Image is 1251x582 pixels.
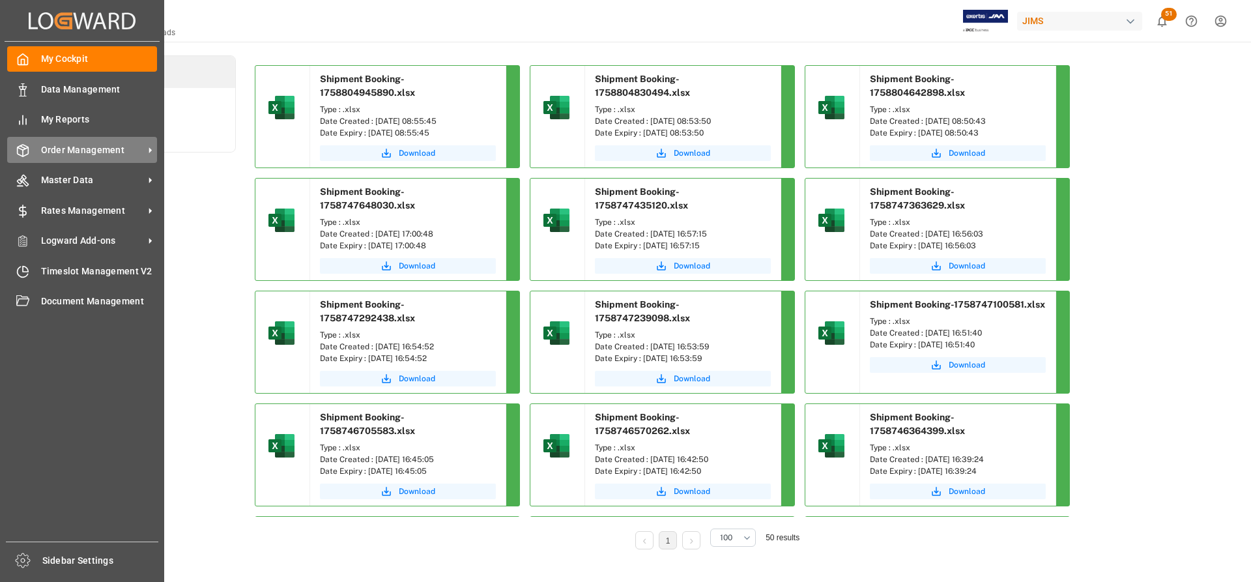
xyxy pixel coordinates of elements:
[320,240,496,252] div: Date Expiry : [DATE] 17:00:48
[320,258,496,274] button: Download
[541,92,572,123] img: microsoft-excel-2019--v1.png
[7,46,157,72] a: My Cockpit
[41,83,158,96] span: Data Management
[595,104,771,115] div: Type : .xlsx
[674,486,710,497] span: Download
[870,216,1046,228] div: Type : .xlsx
[595,74,690,98] span: Shipment Booking-1758804830494.xlsx
[541,317,572,349] img: microsoft-excel-2019--v1.png
[1017,12,1142,31] div: JIMS
[816,317,847,349] img: microsoft-excel-2019--v1.png
[1017,8,1147,33] button: JIMS
[1177,7,1206,36] button: Help Center
[595,145,771,161] button: Download
[595,186,688,211] span: Shipment Booking-1758747435120.xlsx
[42,554,159,568] span: Sidebar Settings
[870,484,1046,499] button: Download
[595,216,771,228] div: Type : .xlsx
[399,373,435,385] span: Download
[595,454,771,465] div: Date Created : [DATE] 16:42:50
[320,484,496,499] button: Download
[595,341,771,353] div: Date Created : [DATE] 16:53:59
[949,486,985,497] span: Download
[41,52,158,66] span: My Cockpit
[320,127,496,139] div: Date Expiry : [DATE] 08:55:45
[266,205,297,236] img: microsoft-excel-2019--v1.png
[595,442,771,454] div: Type : .xlsx
[595,299,690,323] span: Shipment Booking-1758747239098.xlsx
[816,92,847,123] img: microsoft-excel-2019--v1.png
[541,430,572,461] img: microsoft-excel-2019--v1.png
[870,442,1046,454] div: Type : .xlsx
[595,484,771,499] button: Download
[766,533,799,542] span: 50 results
[320,341,496,353] div: Date Created : [DATE] 16:54:52
[41,173,144,187] span: Master Data
[541,205,572,236] img: microsoft-excel-2019--v1.png
[870,127,1046,139] div: Date Expiry : [DATE] 08:50:43
[320,353,496,364] div: Date Expiry : [DATE] 16:54:52
[674,147,710,159] span: Download
[320,228,496,240] div: Date Created : [DATE] 17:00:48
[41,265,158,278] span: Timeslot Management V2
[870,258,1046,274] button: Download
[870,315,1046,327] div: Type : .xlsx
[595,371,771,386] button: Download
[320,104,496,115] div: Type : .xlsx
[870,465,1046,477] div: Date Expiry : [DATE] 16:39:24
[963,10,1008,33] img: Exertis%20JAM%20-%20Email%20Logo.jpg_1722504956.jpg
[41,143,144,157] span: Order Management
[870,74,965,98] span: Shipment Booking-1758804642898.xlsx
[266,430,297,461] img: microsoft-excel-2019--v1.png
[870,327,1046,339] div: Date Created : [DATE] 16:51:40
[320,442,496,454] div: Type : .xlsx
[682,531,700,549] li: Next Page
[7,76,157,102] a: Data Management
[266,317,297,349] img: microsoft-excel-2019--v1.png
[320,186,415,211] span: Shipment Booking-1758747648030.xlsx
[320,216,496,228] div: Type : .xlsx
[870,299,1045,310] span: Shipment Booking-1758747100581.xlsx
[666,536,670,546] a: 1
[710,529,756,547] button: open menu
[816,430,847,461] img: microsoft-excel-2019--v1.png
[320,299,415,323] span: Shipment Booking-1758747292438.xlsx
[870,186,965,211] span: Shipment Booking-1758747363629.xlsx
[595,412,690,436] span: Shipment Booking-1758746570262.xlsx
[320,371,496,386] button: Download
[674,260,710,272] span: Download
[7,258,157,284] a: Timeslot Management V2
[595,240,771,252] div: Date Expiry : [DATE] 16:57:15
[870,412,965,436] span: Shipment Booking-1758746364399.xlsx
[399,486,435,497] span: Download
[949,147,985,159] span: Download
[816,205,847,236] img: microsoft-excel-2019--v1.png
[1161,8,1177,21] span: 51
[595,228,771,240] div: Date Created : [DATE] 16:57:15
[870,115,1046,127] div: Date Created : [DATE] 08:50:43
[320,145,496,161] a: Download
[870,228,1046,240] div: Date Created : [DATE] 16:56:03
[41,113,158,126] span: My Reports
[595,127,771,139] div: Date Expiry : [DATE] 08:53:50
[399,147,435,159] span: Download
[949,260,985,272] span: Download
[320,465,496,477] div: Date Expiry : [DATE] 16:45:05
[595,353,771,364] div: Date Expiry : [DATE] 16:53:59
[320,412,415,436] span: Shipment Booking-1758746705583.xlsx
[595,258,771,274] button: Download
[870,357,1046,373] button: Download
[320,454,496,465] div: Date Created : [DATE] 16:45:05
[870,145,1046,161] a: Download
[949,359,985,371] span: Download
[41,234,144,248] span: Logward Add-ons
